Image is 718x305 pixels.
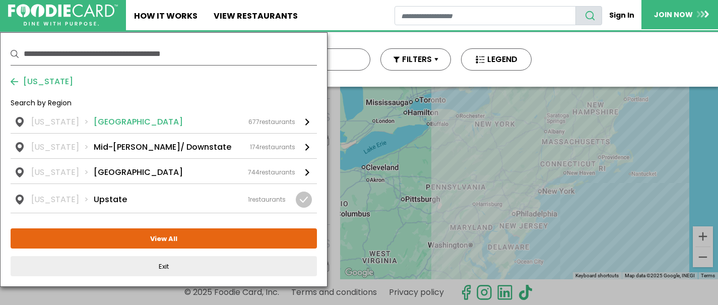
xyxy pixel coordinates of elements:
[248,195,286,204] div: restaurants
[461,48,532,71] button: LEGEND
[94,166,183,178] li: [GEOGRAPHIC_DATA]
[248,195,250,204] span: 1
[11,76,73,88] button: [US_STATE]
[11,98,317,116] div: Search by Region
[11,134,317,158] a: [US_STATE] Mid-[PERSON_NAME]/ Downstate 174restaurants
[31,141,94,153] li: [US_STATE]
[94,141,231,153] li: Mid-[PERSON_NAME]/ Downstate
[31,194,94,206] li: [US_STATE]
[380,48,451,71] button: FILTERS
[575,6,602,25] button: search
[250,143,259,151] span: 174
[94,194,127,206] li: Upstate
[11,184,317,213] a: [US_STATE] Upstate 1restaurants
[18,76,73,88] span: [US_STATE]
[395,6,576,25] input: restaurant search
[31,116,94,128] li: [US_STATE]
[248,117,295,127] div: restaurants
[11,159,317,184] a: [US_STATE] [GEOGRAPHIC_DATA] 744restaurants
[602,6,641,25] a: Sign In
[248,117,259,126] span: 677
[248,168,259,176] span: 744
[94,116,183,128] li: [GEOGRAPHIC_DATA]
[250,143,295,152] div: restaurants
[8,4,118,26] img: FoodieCard; Eat, Drink, Save, Donate
[11,256,317,276] button: Exit
[11,228,317,249] button: View All
[11,116,317,133] a: [US_STATE] [GEOGRAPHIC_DATA] 677restaurants
[248,168,295,177] div: restaurants
[31,166,94,178] li: [US_STATE]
